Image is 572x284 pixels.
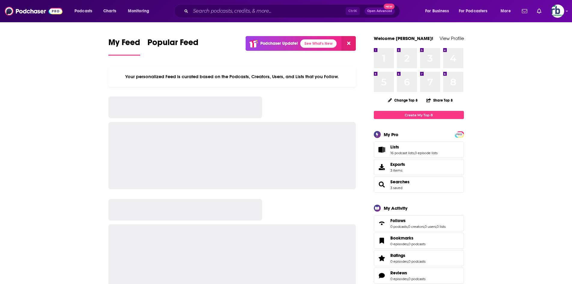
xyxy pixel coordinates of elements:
[70,6,100,16] button: open menu
[390,218,446,223] a: Follows
[376,271,388,280] a: Reviews
[376,219,388,228] a: Follows
[459,7,488,15] span: For Podcasters
[390,151,414,155] a: 16 podcast lists
[390,253,405,258] span: Ratings
[390,162,405,167] span: Exports
[180,4,406,18] div: Search podcasts, credits, & more...
[374,267,464,284] span: Reviews
[496,6,518,16] button: open menu
[390,224,407,229] a: 0 podcasts
[390,270,407,276] span: Reviews
[425,7,449,15] span: For Business
[376,163,388,171] span: Exports
[456,132,463,136] a: PRO
[374,142,464,158] span: Lists
[519,6,530,16] a: Show notifications dropdown
[346,7,360,15] span: Ctrl K
[551,5,564,18] img: User Profile
[390,253,425,258] a: Ratings
[456,132,463,137] span: PRO
[108,37,140,56] a: My Feed
[124,6,157,16] button: open menu
[147,37,198,56] a: Popular Feed
[384,96,422,104] button: Change Top 8
[365,8,395,15] button: Open AdvancedNew
[551,5,564,18] button: Show profile menu
[414,151,415,155] span: ,
[408,259,408,264] span: ,
[415,151,437,155] a: 0 episode lists
[408,242,408,246] span: ,
[374,176,464,193] span: Searches
[99,6,120,16] a: Charts
[108,66,356,87] div: Your personalized Feed is curated based on the Podcasts, Creators, Users, and Lists that you Follow.
[376,145,388,154] a: Lists
[390,259,408,264] a: 0 episodes
[437,224,446,229] a: 0 lists
[103,7,116,15] span: Charts
[374,250,464,266] span: Ratings
[300,39,337,48] a: See What's New
[376,237,388,245] a: Bookmarks
[408,224,424,229] a: 0 creators
[390,235,425,241] a: Bookmarks
[390,277,408,281] a: 0 episodes
[191,6,346,16] input: Search podcasts, credits, & more...
[374,215,464,231] span: Follows
[74,7,92,15] span: Podcasts
[408,259,425,264] a: 0 podcasts
[424,224,425,229] span: ,
[408,277,408,281] span: ,
[384,205,407,211] div: My Activity
[376,180,388,189] a: Searches
[128,7,149,15] span: Monitoring
[374,159,464,175] a: Exports
[425,224,436,229] a: 0 users
[390,186,402,190] a: 3 saved
[408,242,425,246] a: 0 podcasts
[5,5,62,17] img: Podchaser - Follow, Share and Rate Podcasts
[551,5,564,18] span: Logged in as johannarb
[390,242,408,246] a: 0 episodes
[534,6,544,16] a: Show notifications dropdown
[390,144,399,150] span: Lists
[390,144,437,150] a: Lists
[374,111,464,119] a: Create My Top 8
[421,6,456,16] button: open menu
[367,10,392,13] span: Open Advanced
[260,41,298,46] p: Podchaser Update!
[384,132,398,137] div: My Pro
[390,235,413,241] span: Bookmarks
[426,94,453,106] button: Share Top 8
[147,37,198,51] span: Popular Feed
[390,168,405,173] span: 3 items
[501,7,511,15] span: More
[108,37,140,51] span: My Feed
[374,35,433,41] a: Welcome [PERSON_NAME]!
[390,218,406,223] span: Follows
[440,35,464,41] a: View Profile
[436,224,437,229] span: ,
[390,179,410,185] a: Searches
[376,254,388,262] a: Ratings
[374,233,464,249] span: Bookmarks
[455,6,496,16] button: open menu
[390,270,425,276] a: Reviews
[408,277,425,281] a: 0 podcasts
[384,4,395,9] span: New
